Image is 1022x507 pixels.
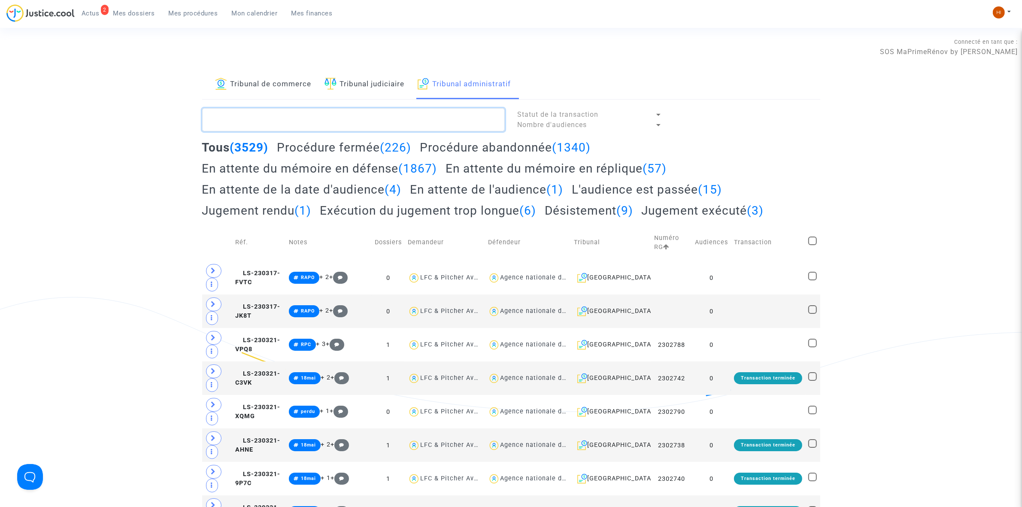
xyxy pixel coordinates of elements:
[651,224,692,261] td: Numéro RG
[319,273,329,281] span: + 2
[488,372,500,385] img: icon-user.svg
[420,475,488,482] div: LFC & Pitcher Avocat
[488,406,500,418] img: icon-user.svg
[408,406,420,418] img: icon-user.svg
[372,328,405,361] td: 1
[235,337,280,353] span: LS-230321-VPQ8
[320,407,330,415] span: + 1
[692,261,731,294] td: 0
[574,340,649,350] div: [GEOGRAPHIC_DATA]
[577,440,587,450] img: icon-archive.svg
[324,78,337,90] img: icon-faciliter-sm.svg
[420,274,488,281] div: LFC & Pitcher Avocat
[651,462,692,495] td: 2302740
[577,373,587,383] img: icon-archive.svg
[235,370,280,387] span: LS-230321-C3VK
[321,441,331,448] span: + 2
[545,203,633,218] h2: Désistement
[330,407,348,415] span: +
[734,473,802,485] div: Transaction terminée
[162,7,225,20] a: Mes procédures
[372,395,405,428] td: 0
[577,273,587,283] img: icon-archive.svg
[405,224,485,261] td: Demandeur
[420,140,591,155] h2: Procédure abandonnée
[329,307,348,314] span: +
[225,7,285,20] a: Mon calendrier
[500,274,594,281] div: Agence nationale de l'habitat
[574,407,649,417] div: [GEOGRAPHIC_DATA]
[113,9,155,17] span: Mes dossiers
[17,464,43,490] iframe: Help Scout Beacon - Open
[301,476,316,481] span: 18mai
[331,474,349,482] span: +
[574,373,649,383] div: [GEOGRAPHIC_DATA]
[202,182,402,197] h2: En attente de la date d'audience
[410,182,563,197] h2: En attente de l'audience
[372,462,405,495] td: 1
[488,439,500,452] img: icon-user.svg
[408,339,420,351] img: icon-user.svg
[577,306,587,316] img: icon-archive.svg
[651,361,692,395] td: 2302742
[372,361,405,395] td: 1
[420,307,488,315] div: LFC & Pitcher Avocat
[692,294,731,328] td: 0
[500,341,594,348] div: Agence nationale de l'habitat
[747,203,764,218] span: (3)
[277,140,411,155] h2: Procédure fermée
[285,7,340,20] a: Mes finances
[734,372,802,384] div: Transaction terminée
[235,270,280,286] span: LS-230317-FVTC
[215,78,227,90] img: icon-banque.svg
[954,39,1018,45] span: Connecté en tant que :
[235,437,280,454] span: LS-230321-AHNE
[500,475,594,482] div: Agence nationale de l'habitat
[215,70,312,99] a: Tribunal de commerce
[235,471,280,487] span: LS-230321-9P7C
[408,439,420,452] img: icon-user.svg
[500,307,594,315] div: Agence nationale de l'habitat
[500,441,594,449] div: Agence nationale de l'habitat
[319,307,329,314] span: + 2
[692,462,731,495] td: 0
[399,161,437,176] span: (1867)
[552,140,591,155] span: (1340)
[372,294,405,328] td: 0
[692,395,731,428] td: 0
[321,474,331,482] span: + 1
[698,182,722,197] span: (15)
[518,110,599,118] span: Statut de la transaction
[577,474,587,484] img: icon-archive.svg
[291,9,333,17] span: Mes finances
[316,340,326,348] span: + 3
[643,161,667,176] span: (57)
[572,182,722,197] h2: L'audience est passée
[408,272,420,284] img: icon-user.svg
[202,140,269,155] h2: Tous
[641,203,764,218] h2: Jugement exécuté
[320,203,536,218] h2: Exécution du jugement trop longue
[372,261,405,294] td: 0
[331,374,349,381] span: +
[692,428,731,462] td: 0
[993,6,1005,18] img: fc99b196863ffcca57bb8fe2645aafd9
[106,7,162,20] a: Mes dossiers
[420,374,488,382] div: LFC & Pitcher Avocat
[692,328,731,361] td: 0
[202,161,437,176] h2: En attente du mémoire en défense
[574,273,649,283] div: [GEOGRAPHIC_DATA]
[230,140,269,155] span: (3529)
[651,428,692,462] td: 2302738
[408,372,420,385] img: icon-user.svg
[301,442,316,448] span: 18mai
[651,395,692,428] td: 2302790
[372,224,405,261] td: Dossiers
[616,203,633,218] span: (9)
[546,182,563,197] span: (1)
[169,9,218,17] span: Mes procédures
[232,9,278,17] span: Mon calendrier
[574,474,649,484] div: [GEOGRAPHIC_DATA]
[500,408,594,415] div: Agence nationale de l'habitat
[577,407,587,417] img: icon-archive.svg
